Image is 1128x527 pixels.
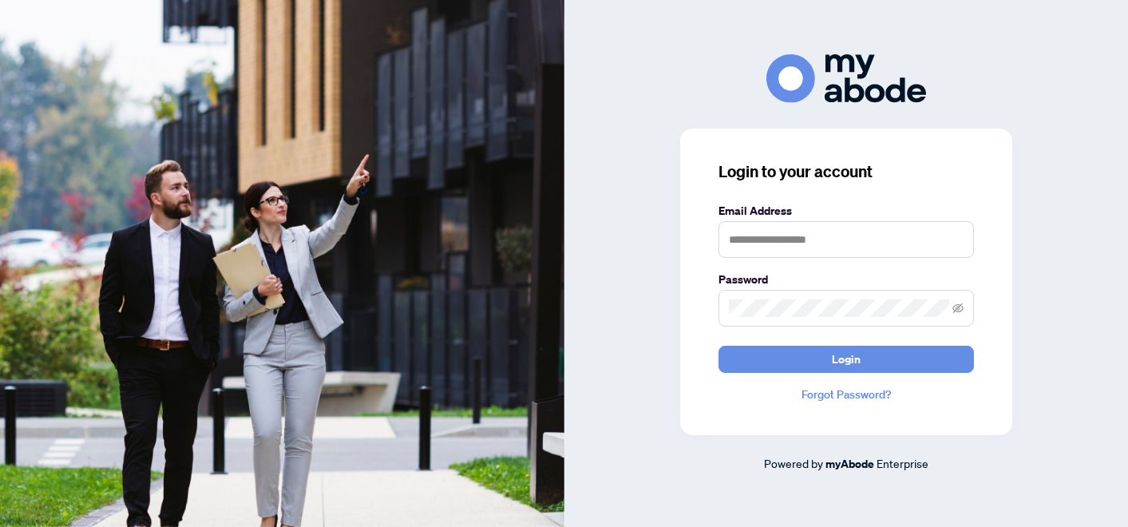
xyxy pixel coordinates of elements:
[718,202,974,220] label: Email Address
[718,386,974,403] a: Forgot Password?
[877,456,928,470] span: Enterprise
[764,456,823,470] span: Powered by
[718,346,974,373] button: Login
[718,271,974,288] label: Password
[718,160,974,183] h3: Login to your account
[766,54,926,103] img: ma-logo
[832,347,861,372] span: Login
[952,303,964,314] span: eye-invisible
[825,455,874,473] a: myAbode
